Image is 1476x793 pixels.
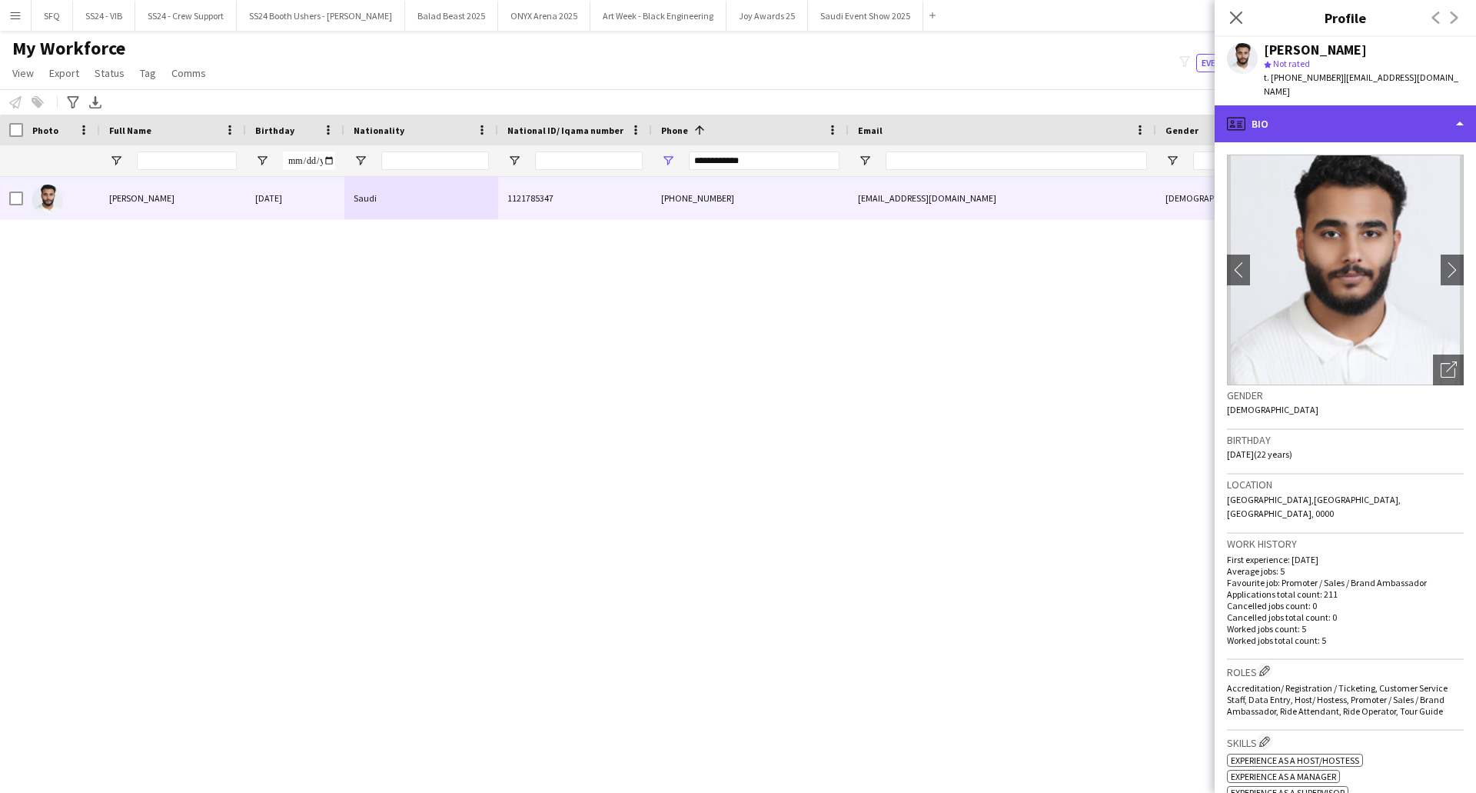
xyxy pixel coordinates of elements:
[43,63,85,83] a: Export
[1227,565,1464,577] p: Average jobs: 5
[1227,478,1464,491] h3: Location
[808,1,923,31] button: Saudi Event Show 2025
[661,154,675,168] button: Open Filter Menu
[73,1,135,31] button: SS24 - VIB
[246,177,344,219] div: [DATE]
[109,154,123,168] button: Open Filter Menu
[344,177,498,219] div: Saudi
[171,66,206,80] span: Comms
[1227,155,1464,385] img: Crew avatar or photo
[1227,554,1464,565] p: First experience: [DATE]
[88,63,131,83] a: Status
[95,66,125,80] span: Status
[237,1,405,31] button: SS24 Booth Ushers - [PERSON_NAME]
[1231,771,1336,782] span: Experience as a Manager
[1193,152,1224,170] input: Gender Filter Input
[1231,755,1359,766] span: Experience as a Host/Hostess
[590,1,726,31] button: Art Week - Black Engineering
[283,152,335,170] input: Birthday Filter Input
[652,177,849,219] div: [PHONE_NUMBER]
[1196,54,1273,72] button: Everyone8,717
[32,1,73,31] button: SFQ
[726,1,808,31] button: Joy Awards 25
[405,1,498,31] button: Balad Beast 2025
[354,154,367,168] button: Open Filter Menu
[86,93,105,112] app-action-btn: Export XLSX
[381,152,489,170] input: Nationality Filter Input
[32,125,58,136] span: Photo
[1273,58,1310,69] span: Not rated
[1227,635,1464,646] p: Worked jobs total count: 5
[12,37,125,60] span: My Workforce
[886,152,1147,170] input: Email Filter Input
[354,125,404,136] span: Nationality
[1264,72,1344,83] span: t. [PHONE_NUMBER]
[12,66,34,80] span: View
[498,1,590,31] button: ONYX Arena 2025
[858,154,872,168] button: Open Filter Menu
[661,125,688,136] span: Phone
[507,125,623,136] span: National ID/ Iqama number
[134,63,162,83] a: Tag
[140,66,156,80] span: Tag
[255,154,269,168] button: Open Filter Menu
[1433,355,1464,385] div: Open photos pop-in
[1165,154,1179,168] button: Open Filter Menu
[1215,8,1476,28] h3: Profile
[1227,577,1464,588] p: Favourite job: Promoter / Sales / Brand Ambassador
[507,192,553,204] span: 1121785347
[109,192,175,204] span: [PERSON_NAME]
[1227,448,1292,460] span: [DATE] (22 years)
[689,152,839,170] input: Phone Filter Input
[1227,611,1464,623] p: Cancelled jobs total count: 0
[1227,682,1448,717] span: Accreditation/ Registration / Ticketing, Customer Service Staff, Data Entry, Host/ Hostess, Promo...
[1215,105,1476,142] div: Bio
[1227,537,1464,551] h3: Work history
[1227,388,1464,402] h3: Gender
[1227,663,1464,679] h3: Roles
[1264,72,1458,97] span: | [EMAIL_ADDRESS][DOMAIN_NAME]
[137,152,237,170] input: Full Name Filter Input
[109,125,151,136] span: Full Name
[858,125,883,136] span: Email
[849,177,1156,219] div: [EMAIL_ADDRESS][DOMAIN_NAME]
[1227,494,1401,519] span: [GEOGRAPHIC_DATA],[GEOGRAPHIC_DATA], [GEOGRAPHIC_DATA], 0000
[64,93,82,112] app-action-btn: Advanced filters
[1227,734,1464,750] h3: Skills
[507,154,521,168] button: Open Filter Menu
[535,152,643,170] input: National ID/ Iqama number Filter Input
[1227,588,1464,600] p: Applications total count: 211
[1227,433,1464,447] h3: Birthday
[1227,404,1318,415] span: [DEMOGRAPHIC_DATA]
[1156,177,1233,219] div: [DEMOGRAPHIC_DATA]
[1165,125,1198,136] span: Gender
[1264,43,1367,57] div: [PERSON_NAME]
[49,66,79,80] span: Export
[1227,623,1464,635] p: Worked jobs count: 5
[165,63,212,83] a: Comms
[1227,600,1464,611] p: Cancelled jobs count: 0
[6,63,40,83] a: View
[135,1,237,31] button: SS24 - Crew Support
[32,185,63,215] img: Ali Alshammari
[255,125,294,136] span: Birthday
